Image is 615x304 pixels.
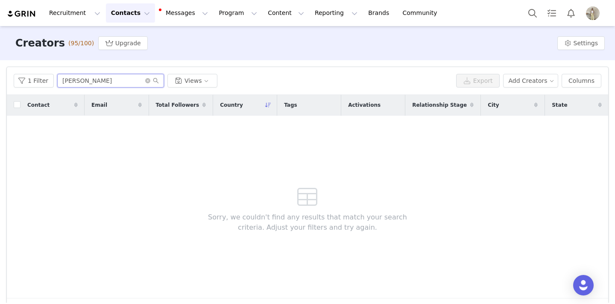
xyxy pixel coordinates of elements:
[348,101,381,109] span: Activations
[91,101,107,109] span: Email
[573,275,594,295] div: Open Intercom Messenger
[98,36,148,50] button: Upgrade
[263,3,309,23] button: Content
[44,3,105,23] button: Recruitment
[412,101,467,109] span: Relationship Stage
[7,10,37,18] img: grin logo
[542,3,561,23] a: Tasks
[562,74,601,88] button: Columns
[586,6,600,20] img: e68b206c-8001-4c45-946a-86e832f9574f.png
[106,3,155,23] button: Contacts
[68,39,94,48] span: (95/100)
[488,101,499,109] span: City
[552,101,567,109] span: State
[284,101,297,109] span: Tags
[220,101,243,109] span: Country
[398,3,446,23] a: Community
[195,212,420,233] span: Sorry, we couldn't find any results that match your search criteria. Adjust your filters and try ...
[523,3,542,23] button: Search
[456,74,500,88] button: Export
[167,74,217,88] button: Views
[145,78,150,83] i: icon: close-circle
[363,3,397,23] a: Brands
[310,3,363,23] button: Reporting
[214,3,262,23] button: Program
[14,74,54,88] button: 1 Filter
[57,74,164,88] input: Search...
[503,74,559,88] button: Add Creators
[27,101,50,109] span: Contact
[153,78,159,84] i: icon: search
[155,3,213,23] button: Messages
[581,6,608,20] button: Profile
[557,36,605,50] button: Settings
[562,3,580,23] button: Notifications
[156,101,199,109] span: Total Followers
[15,35,65,51] h3: Creators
